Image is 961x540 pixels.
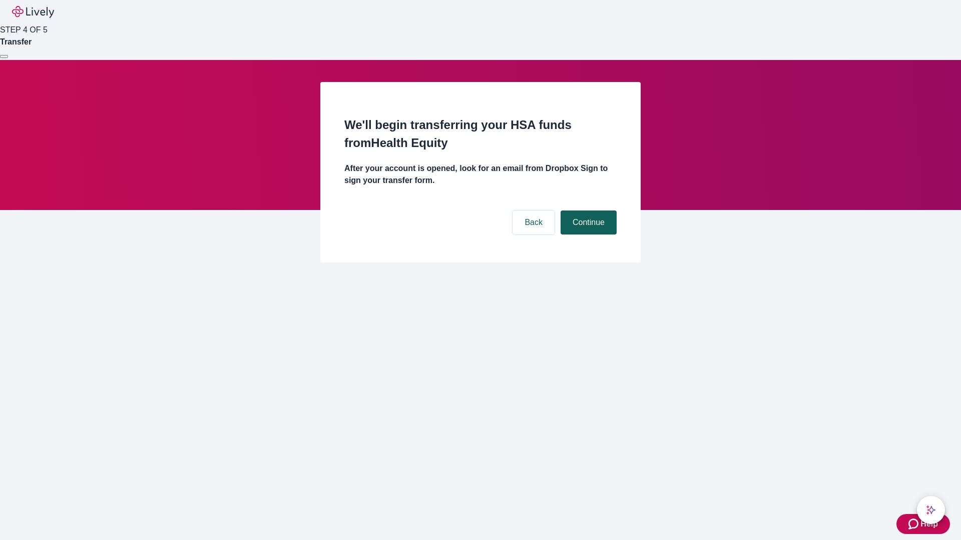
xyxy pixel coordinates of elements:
[513,210,555,234] button: Back
[917,496,945,524] button: chat
[12,6,54,18] img: Lively
[344,116,617,152] h2: We'll begin transferring your HSA funds from Health Equity
[908,518,920,530] svg: Zendesk support icon
[561,210,617,234] button: Continue
[344,162,617,186] h4: After your account is opened, look for an email from Dropbox Sign to sign your transfer form.
[896,514,950,534] button: Zendesk support iconHelp
[920,518,938,530] span: Help
[926,505,936,515] svg: Lively AI Assistant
